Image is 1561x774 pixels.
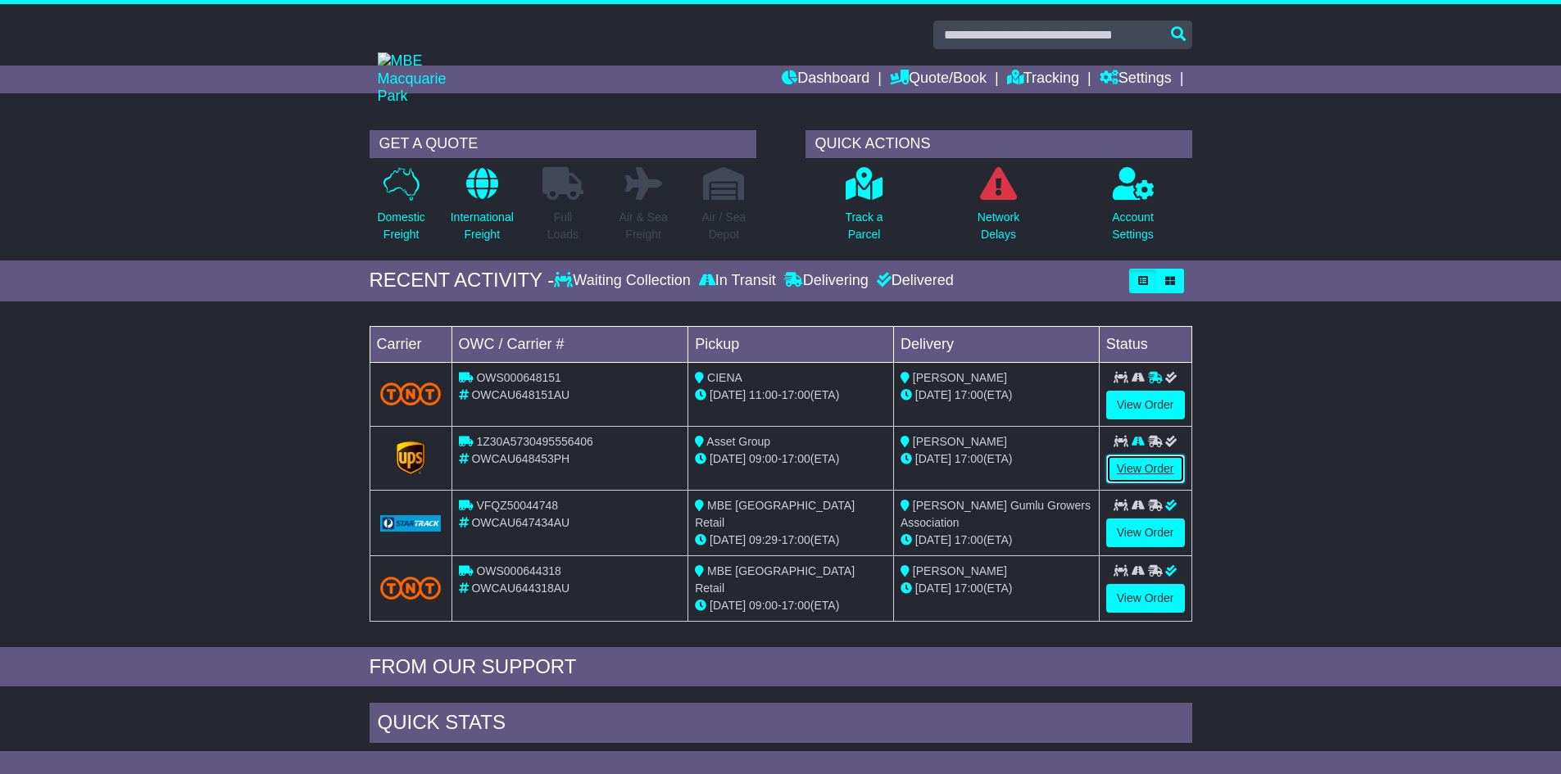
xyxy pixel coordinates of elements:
span: [DATE] [915,582,951,595]
span: [PERSON_NAME] [913,435,1007,448]
a: InternationalFreight [450,166,515,252]
span: 09:00 [749,599,778,612]
span: 17:00 [955,388,983,401]
span: [DATE] [915,533,951,546]
a: DomesticFreight [376,166,425,252]
td: Carrier [370,326,452,362]
span: [DATE] [710,533,746,546]
span: [DATE] [710,388,746,401]
td: Status [1099,326,1191,362]
span: 17:00 [782,388,810,401]
a: NetworkDelays [977,166,1020,252]
span: [DATE] [710,452,746,465]
span: 11:00 [749,388,778,401]
span: [DATE] [915,388,951,401]
span: OWCAU644318AU [471,582,569,595]
a: View Order [1106,455,1185,483]
span: CIENA [707,371,742,384]
span: [PERSON_NAME] [913,371,1007,384]
a: Tracking [1007,66,1079,93]
div: - (ETA) [695,532,887,549]
a: View Order [1106,518,1185,547]
span: [DATE] [710,599,746,612]
span: MBE [GEOGRAPHIC_DATA] Retail [695,499,855,529]
span: OWCAU648151AU [471,388,569,401]
td: Delivery [893,326,1099,362]
span: 1Z30A5730495556406 [476,435,592,448]
span: 17:00 [955,533,983,546]
a: Track aParcel [844,166,883,252]
div: Waiting Collection [554,272,694,290]
div: (ETA) [901,387,1092,404]
span: 17:00 [782,533,810,546]
div: - (ETA) [695,450,887,468]
p: Track a Parcel [845,209,883,243]
span: VFQZ50044748 [476,499,558,512]
span: 17:00 [782,599,810,612]
p: Account Settings [1112,209,1154,243]
span: OWS000648151 [476,371,561,384]
a: AccountSettings [1111,166,1155,252]
span: OWCAU648453PH [471,452,569,465]
a: Settings [1100,66,1172,93]
span: Asset Group [706,435,770,448]
span: 17:00 [782,452,810,465]
p: Air / Sea Depot [702,209,746,243]
p: Air & Sea Freight [619,209,668,243]
a: View Order [1106,391,1185,419]
div: Delivering [780,272,873,290]
span: 09:00 [749,452,778,465]
div: - (ETA) [695,387,887,404]
div: In Transit [695,272,780,290]
span: MBE [GEOGRAPHIC_DATA] Retail [695,564,855,595]
span: [PERSON_NAME] [913,564,1007,577]
div: GET A QUOTE [370,130,756,158]
a: Dashboard [782,66,869,93]
div: Delivered [873,272,954,290]
span: 17:00 [955,452,983,465]
span: [PERSON_NAME] Gumlu Growers Association [901,499,1091,529]
p: Network Delays [978,209,1019,243]
img: GetCarrierServiceLogo [380,515,442,532]
div: FROM OUR SUPPORT [370,655,1192,679]
div: QUICK ACTIONS [805,130,1192,158]
p: Domestic Freight [377,209,424,243]
div: RECENT ACTIVITY - [370,269,555,292]
td: Pickup [688,326,894,362]
div: - (ETA) [695,597,887,614]
span: 09:29 [749,533,778,546]
p: Full Loads [542,209,583,243]
div: (ETA) [901,580,1092,597]
a: Quote/Book [890,66,987,93]
img: GetCarrierServiceLogo [397,441,424,474]
div: Quick Stats [370,703,1192,747]
span: OWCAU647434AU [471,516,569,529]
img: TNT_Domestic.png [380,382,442,405]
p: International Freight [451,209,514,243]
div: (ETA) [901,450,1092,468]
span: [DATE] [915,452,951,465]
span: 17:00 [955,582,983,595]
td: OWC / Carrier # [452,326,688,362]
img: MBE Macquarie Park [378,52,476,106]
a: View Order [1106,584,1185,613]
span: OWS000644318 [476,564,561,577]
div: (ETA) [901,532,1092,549]
img: TNT_Domestic.png [380,577,442,599]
